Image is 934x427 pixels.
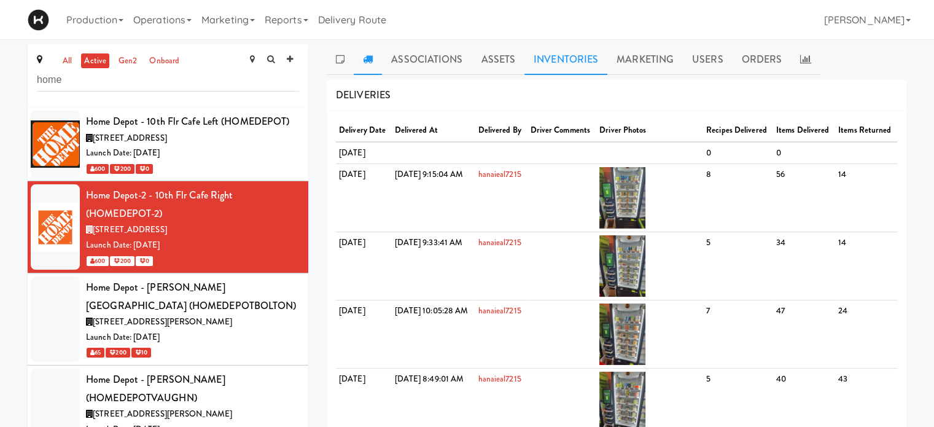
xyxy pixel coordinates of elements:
th: Delivered By [475,120,527,142]
div: Home Depot - [PERSON_NAME][GEOGRAPHIC_DATA] (HOMEDEPOTBOLTON) [86,278,299,315]
span: DELIVERIES [336,88,391,102]
span: 200 [110,164,134,174]
td: 5 [703,232,773,300]
td: 47 [773,300,835,369]
td: 24 [835,300,897,369]
th: Delivered At [391,120,475,142]
span: 0 [136,256,153,266]
td: [DATE] 9:33:41 AM [391,232,475,300]
a: all [60,53,75,69]
td: 34 [773,232,835,300]
td: [DATE] 10:05:28 AM [391,300,475,369]
span: [STREET_ADDRESS] [93,132,167,144]
td: [DATE] [336,300,391,369]
td: [DATE] 9:15:04 AM [391,164,475,232]
th: Recipes Delivered [703,120,773,142]
img: dohpemrztpwd33kiqjnt.jpg [599,235,645,297]
div: Home Depot - 10th Flr Cafe Left (HOMEDEPOT) [86,112,299,131]
div: Home Depot - [PERSON_NAME] (HOMEDEPOTVAUGHN) [86,370,299,407]
a: active [81,53,109,69]
span: 10 [131,348,151,358]
img: Micromart [28,9,49,31]
a: onboard [146,53,182,69]
td: 14 [835,232,897,300]
span: [STREET_ADDRESS][PERSON_NAME] [93,316,232,327]
a: Orders [733,44,792,75]
td: 0 [703,142,773,164]
a: Marketing [607,44,683,75]
span: [STREET_ADDRESS][PERSON_NAME] [93,408,232,420]
th: Driver Photos [596,120,703,142]
span: 200 [110,256,134,266]
th: Delivery Date [336,120,391,142]
td: [DATE] [336,232,391,300]
th: Items Returned [835,120,897,142]
a: hanaieal7215 [478,237,521,248]
th: Items Delivered [773,120,835,142]
td: 8 [703,164,773,232]
div: Launch Date: [DATE] [86,146,299,161]
img: ry7wnchm2cd6vdmlk3p0.jpg [599,304,645,365]
span: 200 [106,348,130,358]
a: Users [683,44,733,75]
span: [STREET_ADDRESS] [93,224,167,235]
td: 14 [835,164,897,232]
a: Assets [472,44,524,75]
span: 0 [136,164,153,174]
td: 56 [773,164,835,232]
th: Driver Comments [527,120,596,142]
li: Home Depot - [PERSON_NAME][GEOGRAPHIC_DATA] (HOMEDEPOTBOLTON)[STREET_ADDRESS][PERSON_NAME]Launch ... [28,273,308,366]
td: 0 [773,142,835,164]
span: 600 [87,164,109,174]
a: Inventories [524,44,607,75]
a: hanaieal7215 [478,373,521,385]
li: Home Depot-2 - 10th Flr Cafe Right (HOMEDEPOT-2)[STREET_ADDRESS]Launch Date: [DATE] 600 200 0 [28,181,308,273]
div: Launch Date: [DATE] [86,238,299,253]
input: Search site [37,69,299,92]
img: j118bubuhy4pvlwmei93.jpg [599,167,645,229]
a: hanaieal7215 [478,305,521,316]
div: Launch Date: [DATE] [86,330,299,345]
a: hanaieal7215 [478,168,521,180]
a: Associations [382,44,472,75]
td: [DATE] [336,142,391,164]
li: Home Depot - 10th Flr Cafe Left (HOMEDEPOT)[STREET_ADDRESS]Launch Date: [DATE] 600 200 0 [28,108,308,181]
span: 65 [87,348,104,358]
td: [DATE] [336,164,391,232]
a: gen2 [115,53,140,69]
span: 600 [87,256,109,266]
div: Home Depot-2 - 10th Flr Cafe Right (HOMEDEPOT-2) [86,186,299,222]
td: 7 [703,300,773,369]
